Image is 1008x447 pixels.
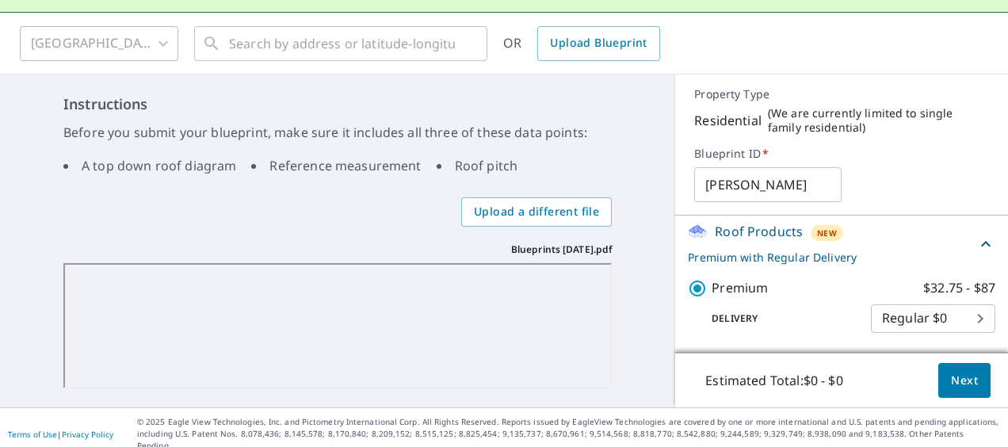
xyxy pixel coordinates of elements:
p: | [8,430,113,439]
p: Premium with Regular Delivery [688,249,976,266]
label: Blueprint ID [694,147,989,161]
span: Upload Blueprint [550,33,647,53]
a: Upload Blueprint [537,26,659,61]
p: Delivery [688,311,871,326]
p: Blueprints [DATE].pdf [511,243,612,257]
p: Before you submit your blueprint, make sure it includes all three of these data points: [63,123,612,142]
p: ( We are currently limited to single family residential ) [768,106,989,135]
div: OR [503,26,660,61]
button: Next [938,363,991,399]
p: Property Type [694,87,989,101]
p: Roof Products [715,222,803,241]
p: $32.75 - $87 [923,278,995,298]
div: [GEOGRAPHIC_DATA] [20,21,178,66]
label: Upload a different file [461,197,612,227]
iframe: Blueprints 04-23-2025.pdf [63,263,612,389]
p: Premium [712,278,768,298]
div: Roof ProductsNewPremium with Regular Delivery [688,222,995,266]
span: Upload a different file [474,202,599,222]
h6: Instructions [63,94,612,115]
p: Estimated Total: $0 - $0 [693,363,855,398]
li: Reference measurement [251,156,421,175]
p: Residential [694,111,762,130]
a: Privacy Policy [62,429,113,440]
span: New [817,227,837,239]
div: Regular $0 [871,296,995,341]
span: Next [951,371,978,391]
input: Search by address or latitude-longitude [229,21,455,66]
li: A top down roof diagram [63,156,236,175]
a: Terms of Use [8,429,57,440]
li: Roof pitch [437,156,518,175]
